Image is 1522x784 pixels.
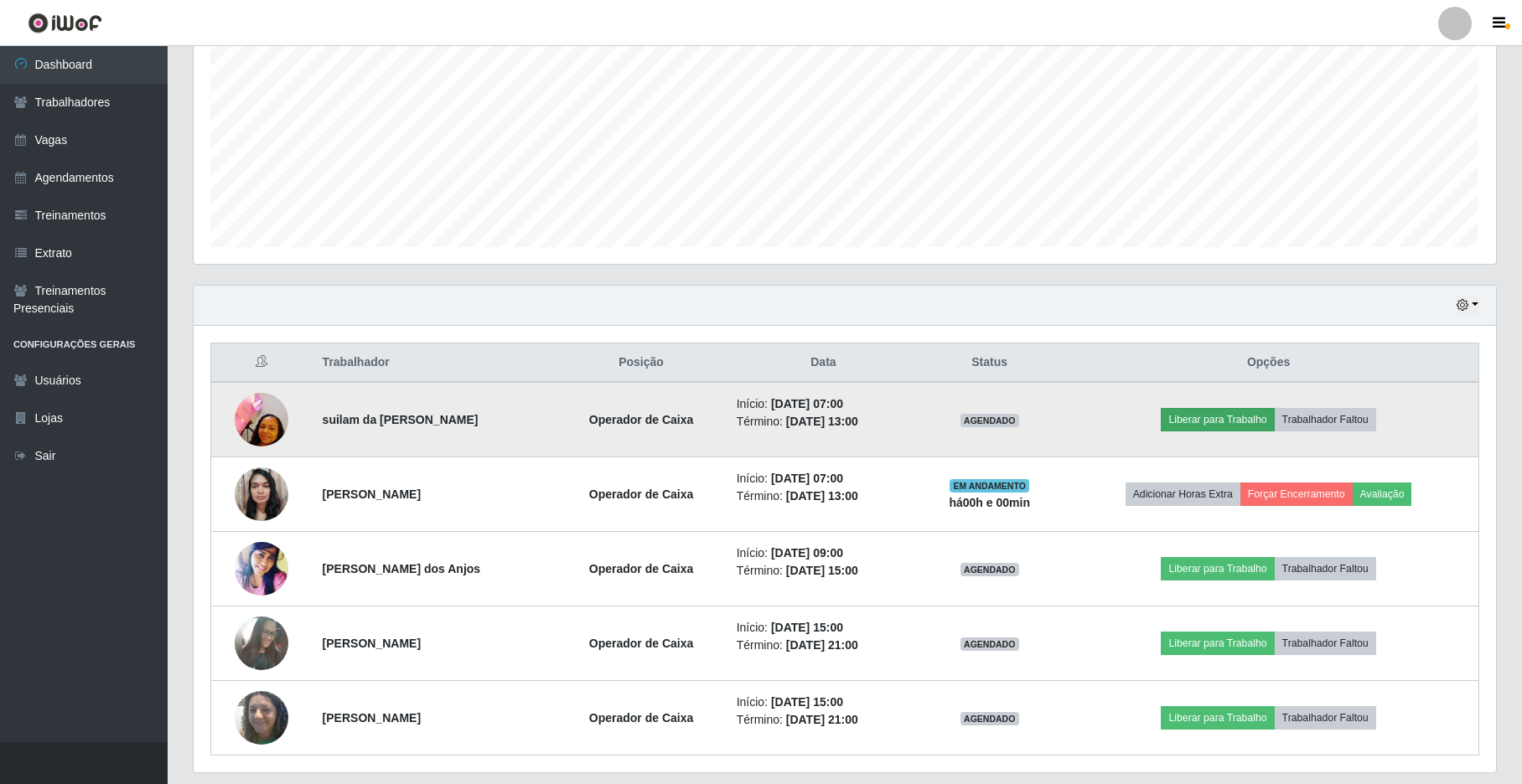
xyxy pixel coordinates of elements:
[589,487,694,501] strong: Operador de Caixa
[960,414,1019,427] span: AGENDADO
[737,395,911,413] li: Início:
[737,711,911,729] li: Término:
[1161,408,1274,431] button: Liberar para Trabalho
[235,607,288,680] img: 1725135374051.jpeg
[556,343,726,383] th: Posição
[235,538,288,601] img: 1685320572909.jpeg
[323,562,481,575] strong: [PERSON_NAME] dos Anjos
[323,487,421,501] strong: [PERSON_NAME]
[1275,632,1376,655] button: Trabalhador Faltou
[235,458,288,529] img: 1736008247371.jpeg
[737,487,911,505] li: Término:
[1161,557,1274,580] button: Liberar para Trabalho
[737,694,911,711] li: Início:
[737,470,911,487] li: Início:
[589,562,694,575] strong: Operador de Caixa
[1275,706,1376,730] button: Trabalhador Faltou
[1161,706,1274,730] button: Liberar para Trabalho
[28,13,102,34] img: CoreUI Logo
[960,637,1019,651] span: AGENDADO
[323,413,479,426] strong: suilam da [PERSON_NAME]
[786,713,858,726] time: [DATE] 21:00
[950,479,1029,493] span: EM ANDAMENTO
[960,563,1019,576] span: AGENDADO
[737,544,911,562] li: Início:
[960,712,1019,725] span: AGENDADO
[1059,343,1478,383] th: Opções
[1275,408,1376,431] button: Trabalhador Faltou
[323,637,421,650] strong: [PERSON_NAME]
[323,711,421,725] strong: [PERSON_NAME]
[771,695,843,709] time: [DATE] 15:00
[727,343,921,383] th: Data
[786,638,858,652] time: [DATE] 21:00
[1275,557,1376,580] button: Trabalhador Faltou
[313,343,557,383] th: Trabalhador
[235,384,288,455] img: 1699901172433.jpeg
[771,472,843,485] time: [DATE] 07:00
[235,682,288,753] img: 1736128144098.jpeg
[786,489,858,503] time: [DATE] 13:00
[737,619,911,637] li: Início:
[771,397,843,410] time: [DATE] 07:00
[1126,482,1240,506] button: Adicionar Horas Extra
[771,621,843,634] time: [DATE] 15:00
[920,343,1059,383] th: Status
[589,637,694,650] strong: Operador de Caixa
[589,413,694,426] strong: Operador de Caixa
[737,562,911,580] li: Término:
[786,564,858,577] time: [DATE] 15:00
[1240,482,1353,506] button: Forçar Encerramento
[589,711,694,725] strong: Operador de Caixa
[737,637,911,654] li: Término:
[786,415,858,428] time: [DATE] 13:00
[1161,632,1274,655] button: Liberar para Trabalho
[771,546,843,560] time: [DATE] 09:00
[1353,482,1412,506] button: Avaliação
[949,496,1030,509] strong: há 00 h e 00 min
[737,413,911,431] li: Término:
